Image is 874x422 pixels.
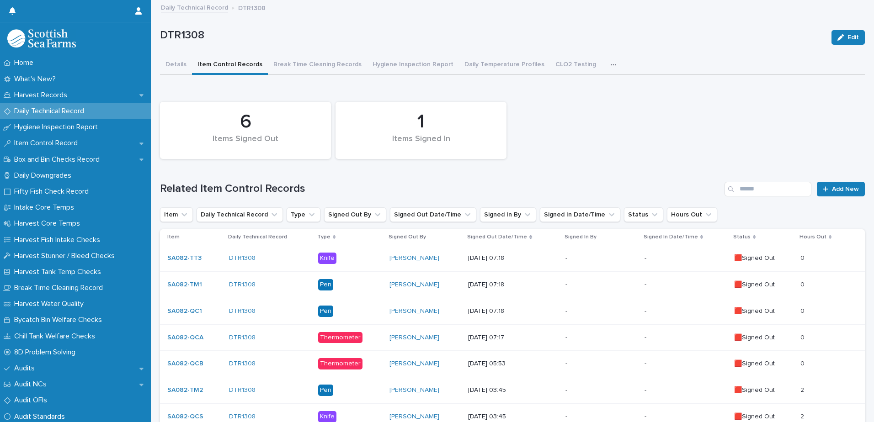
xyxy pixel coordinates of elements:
p: Harvest Tank Temp Checks [11,268,108,276]
div: Pen [318,306,333,317]
button: Signed In Date/Time [540,207,620,222]
h1: Related Item Control Records [160,182,721,195]
p: [DATE] 07:17 [468,334,558,342]
a: SA082-TT3 [167,254,202,262]
button: Edit [831,30,865,45]
tr: SA082-TM2 DTR1308 Pen[PERSON_NAME] [DATE] 03:45--🟥Signed Out22 [160,377,865,404]
a: SA082-QCS [167,413,203,421]
p: 🟥Signed Out [734,413,793,421]
a: [PERSON_NAME] [389,413,439,421]
p: 0 [800,279,806,289]
p: - [645,386,727,394]
p: - [645,307,727,315]
a: SA082-QCA [167,334,203,342]
p: Audit NCs [11,380,54,389]
p: Type [317,232,330,242]
p: Harvest Fish Intake Checks [11,236,107,244]
tr: SA082-QC1 DTR1308 Pen[PERSON_NAME] [DATE] 07:18--🟥Signed Out00 [160,298,865,324]
p: Harvest Core Temps [11,219,87,228]
a: Daily Technical Record [161,2,228,12]
a: SA082-QC1 [167,307,202,315]
p: Status [733,232,751,242]
button: Hygiene Inspection Report [367,56,459,75]
button: Item [160,207,193,222]
button: Signed Out Date/Time [390,207,476,222]
a: DTR1308 [229,307,256,315]
button: Break Time Cleaning Records [268,56,367,75]
p: - [565,413,637,421]
a: [PERSON_NAME] [389,281,439,289]
p: Break Time Cleaning Record [11,284,110,292]
tr: SA082-QCA DTR1308 Thermometer[PERSON_NAME] [DATE] 07:17--🟥Signed Out00 [160,324,865,351]
p: Daily Technical Record [11,107,91,116]
img: mMrefqRFQpe26GRNOUkG [7,29,76,47]
p: Fifty Fish Check Record [11,187,96,196]
p: 🟥Signed Out [734,281,793,289]
p: 🟥Signed Out [734,334,793,342]
p: 0 [800,253,806,262]
p: 🟥Signed Out [734,386,793,394]
p: 2 [800,411,806,421]
button: Signed Out By [324,207,386,222]
button: Type [287,207,320,222]
p: [DATE] 05:53 [468,360,558,368]
div: Knife [318,253,336,264]
a: DTR1308 [229,281,256,289]
div: 1 [351,111,491,133]
p: Signed Out By [389,232,426,242]
p: Home [11,58,41,67]
p: Harvest Records [11,91,75,100]
p: - [645,360,727,368]
a: DTR1308 [229,413,256,421]
p: 🟥Signed Out [734,307,793,315]
a: [PERSON_NAME] [389,254,439,262]
a: [PERSON_NAME] [389,360,439,368]
tr: SA082-QCB DTR1308 Thermometer[PERSON_NAME] [DATE] 05:53--🟥Signed Out00 [160,351,865,377]
p: Chill Tank Welfare Checks [11,332,102,341]
p: Audit OFIs [11,396,54,405]
div: Pen [318,385,333,396]
span: Add New [832,186,859,192]
tr: SA082-TT3 DTR1308 Knife[PERSON_NAME] [DATE] 07:18--🟥Signed Out00 [160,245,865,272]
div: Items Signed Out [176,134,315,153]
a: DTR1308 [229,360,256,368]
p: DTR1308 [238,2,266,12]
p: - [565,254,637,262]
p: Harvest Stunner / Bleed Checks [11,252,122,260]
p: - [565,360,637,368]
p: - [565,281,637,289]
div: Thermometer [318,332,362,343]
p: - [565,386,637,394]
span: Edit [847,34,859,41]
p: Intake Core Temps [11,203,81,212]
p: - [565,307,637,315]
p: [DATE] 03:45 [468,413,558,421]
button: Daily Technical Record [197,207,283,222]
p: Hours Out [799,232,826,242]
a: [PERSON_NAME] [389,307,439,315]
button: Daily Temperature Profiles [459,56,550,75]
a: SA082-QCB [167,360,203,368]
p: Harvest Water Quality [11,300,91,308]
p: What's New? [11,75,63,84]
p: - [645,254,727,262]
p: Box and Bin Checks Record [11,155,107,164]
p: - [565,334,637,342]
p: 🟥Signed Out [734,254,793,262]
p: 0 [800,358,806,368]
p: Item Control Record [11,139,85,148]
p: Item [167,232,180,242]
input: Search [725,182,811,196]
p: Signed In By [565,232,597,242]
tr: SA082-TM1 DTR1308 Pen[PERSON_NAME] [DATE] 07:18--🟥Signed Out00 [160,271,865,298]
div: Items Signed In [351,134,491,153]
p: Daily Downgrades [11,171,79,180]
p: [DATE] 07:18 [468,281,558,289]
p: - [645,413,727,421]
p: Signed Out Date/Time [467,232,527,242]
p: [DATE] 03:45 [468,386,558,394]
a: [PERSON_NAME] [389,334,439,342]
a: SA082-TM1 [167,281,202,289]
p: Bycatch Bin Welfare Checks [11,316,109,324]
